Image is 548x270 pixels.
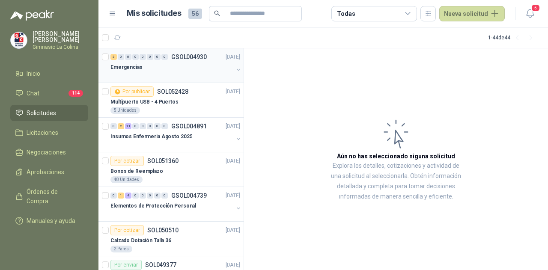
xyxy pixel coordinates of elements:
div: Todas [337,9,355,18]
a: Chat114 [10,85,88,101]
p: GSOL004930 [171,54,207,60]
span: Solicitudes [27,108,56,118]
p: [PERSON_NAME] [PERSON_NAME] [33,31,88,43]
span: 5 [531,4,540,12]
p: [DATE] [226,157,240,165]
div: 0 [154,54,161,60]
button: 5 [522,6,538,21]
h3: Aún no has seleccionado niguna solicitud [337,151,455,161]
a: Órdenes de Compra [10,184,88,209]
p: Elementos de Protección Personal [110,202,196,210]
div: 2 Pares [110,246,132,252]
p: Calzado Dotación Talla 36 [110,237,171,245]
span: Inicio [27,69,40,78]
a: Negociaciones [10,144,88,160]
div: 0 [110,123,117,129]
div: Por publicar [110,86,154,97]
p: SOL051360 [147,158,179,164]
div: 0 [161,54,168,60]
div: 0 [154,193,161,199]
div: 0 [154,123,161,129]
div: 1 - 44 de 44 [488,31,538,45]
a: Por publicarSOL052428[DATE] Multipuerto USB - 4 Puertos5 Unidades [98,83,244,118]
div: 2 [118,123,124,129]
span: Chat [27,89,39,98]
p: Explora los detalles, cotizaciones y actividad de una solicitud al seleccionarla. Obtén informaci... [330,161,462,202]
p: Multipuerto USB - 4 Puertos [110,98,179,106]
div: 5 Unidades [110,107,140,114]
button: Nueva solicitud [439,6,505,21]
div: 0 [118,54,124,60]
span: 56 [188,9,202,19]
span: Manuales y ayuda [27,216,75,225]
h1: Mis solicitudes [127,7,182,20]
span: search [214,10,220,16]
div: 0 [140,54,146,60]
div: 0 [147,54,153,60]
a: Inicio [10,65,88,82]
a: Por cotizarSOL050510[DATE] Calzado Dotación Talla 362 Pares [98,222,244,256]
div: 0 [110,193,117,199]
span: Licitaciones [27,128,58,137]
a: 0 2 11 0 0 0 0 0 GSOL004891[DATE] Insumos Enfermeria Agosto 2025 [110,121,242,148]
div: 11 [125,123,131,129]
div: 1 [118,193,124,199]
div: 0 [132,123,139,129]
div: 48 Unidades [110,176,143,183]
div: Por cotizar [110,225,144,235]
div: 0 [132,193,139,199]
p: [DATE] [226,53,240,61]
span: Órdenes de Compra [27,187,80,206]
a: 3 0 0 0 0 0 0 0 GSOL004930[DATE] Emergencias [110,52,242,79]
p: [DATE] [226,192,240,200]
img: Company Logo [11,32,27,48]
p: Bonos de Reemplazo [110,167,163,175]
p: GSOL004891 [171,123,207,129]
div: Por cotizar [110,156,144,166]
p: [DATE] [226,261,240,269]
p: [DATE] [226,88,240,96]
a: Aprobaciones [10,164,88,180]
span: Negociaciones [27,148,66,157]
div: 0 [132,54,139,60]
p: GSOL004739 [171,193,207,199]
div: 0 [161,123,168,129]
a: Licitaciones [10,125,88,141]
p: Gimnasio La Colina [33,45,88,50]
a: 0 1 4 0 0 0 0 0 GSOL004739[DATE] Elementos de Protección Personal [110,190,242,218]
div: 0 [161,193,168,199]
img: Logo peakr [10,10,54,21]
div: 0 [147,193,153,199]
div: 0 [147,123,153,129]
a: Por cotizarSOL051360[DATE] Bonos de Reemplazo48 Unidades [98,152,244,187]
p: [DATE] [226,122,240,131]
div: 0 [140,123,146,129]
div: 0 [125,54,131,60]
span: 114 [68,90,83,97]
div: Por enviar [110,260,142,270]
p: Emergencias [110,63,143,71]
div: 4 [125,193,131,199]
a: Manuales y ayuda [10,213,88,229]
div: 0 [140,193,146,199]
p: SOL052428 [157,89,188,95]
div: 3 [110,54,117,60]
a: Solicitudes [10,105,88,121]
p: Insumos Enfermeria Agosto 2025 [110,133,192,141]
p: SOL050510 [147,227,179,233]
span: Aprobaciones [27,167,64,177]
p: [DATE] [226,226,240,234]
p: SOL049377 [145,262,176,268]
